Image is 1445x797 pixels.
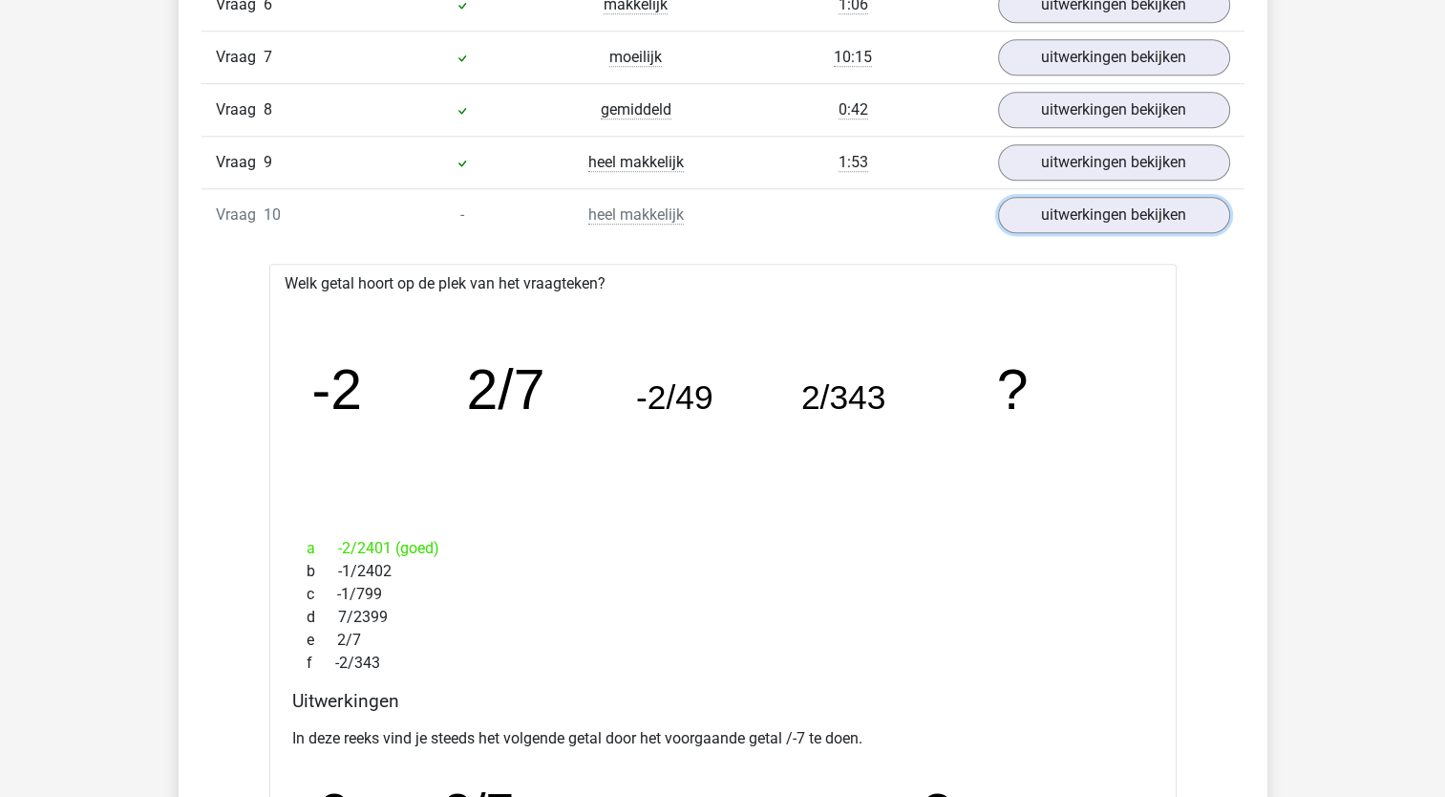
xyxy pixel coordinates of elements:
a: uitwerkingen bekijken [998,92,1230,128]
tspan: 2/7 [466,358,544,421]
span: 0:42 [839,100,868,119]
span: 10 [264,205,281,224]
a: uitwerkingen bekijken [998,144,1230,181]
span: 8 [264,100,272,118]
span: Vraag [216,46,264,69]
span: a [307,537,338,560]
span: moeilijk [609,48,662,67]
div: 2/7 [292,629,1154,652]
span: 1:53 [839,153,868,172]
div: -2/343 [292,652,1154,675]
div: -1/2402 [292,560,1154,583]
tspan: -2/49 [636,378,713,417]
div: 7/2399 [292,606,1154,629]
div: -1/799 [292,583,1154,606]
p: In deze reeks vind je steeds het volgende getal door het voorgaande getal /-7 te doen. [292,727,1154,750]
span: 7 [264,48,272,66]
span: gemiddeld [601,100,671,119]
div: - [375,204,549,226]
span: c [307,583,337,606]
span: b [307,560,338,583]
a: uitwerkingen bekijken [998,197,1230,233]
span: e [307,629,337,652]
span: 9 [264,153,272,171]
span: heel makkelijk [588,153,684,172]
tspan: -2 [311,358,362,421]
span: f [307,652,335,675]
span: Vraag [216,98,264,121]
div: -2/2401 (goed) [292,537,1154,560]
tspan: 2/343 [802,378,887,417]
span: Vraag [216,204,264,226]
tspan: ? [998,358,1030,421]
span: d [307,606,338,629]
a: uitwerkingen bekijken [998,39,1230,75]
h4: Uitwerkingen [292,690,1154,712]
span: heel makkelijk [588,205,684,225]
span: 10:15 [834,48,872,67]
span: Vraag [216,151,264,174]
